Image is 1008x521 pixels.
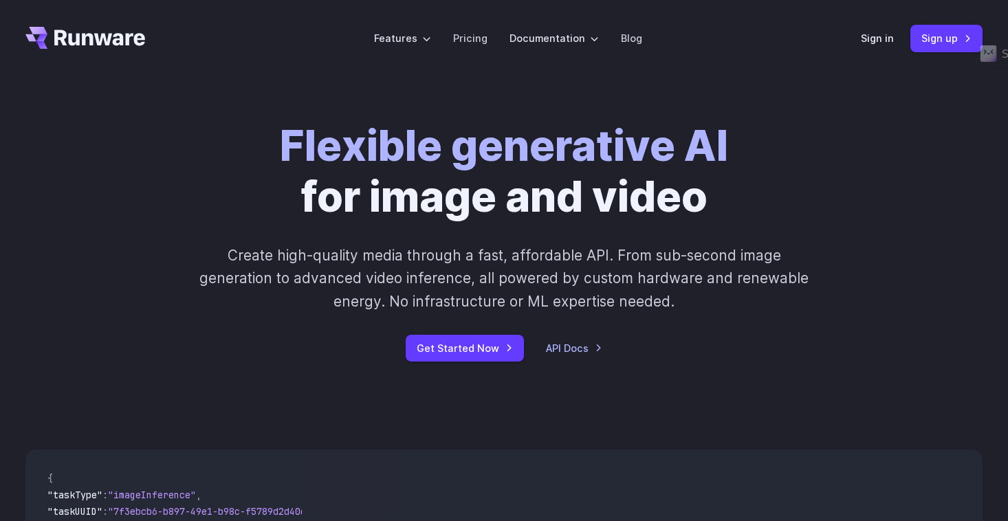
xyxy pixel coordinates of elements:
span: : [102,489,108,501]
span: "taskType" [47,489,102,501]
span: { [47,472,53,485]
span: : [102,505,108,518]
a: API Docs [546,340,602,356]
a: Blog [621,30,642,46]
span: , [196,489,201,501]
span: "7f3ebcb6-b897-49e1-b98c-f5789d2d40d7" [108,505,317,518]
label: Documentation [510,30,599,46]
p: Create high-quality media through a fast, affordable API. From sub-second image generation to adv... [198,244,811,313]
a: Get Started Now [406,335,524,362]
span: "taskUUID" [47,505,102,518]
a: Go to / [25,27,145,49]
span: "imageInference" [108,489,196,501]
a: Pricing [453,30,487,46]
strong: Flexible generative AI [280,120,728,171]
label: Features [374,30,431,46]
a: Sign up [910,25,983,52]
h1: for image and video [280,121,728,222]
a: Sign in [861,30,894,46]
